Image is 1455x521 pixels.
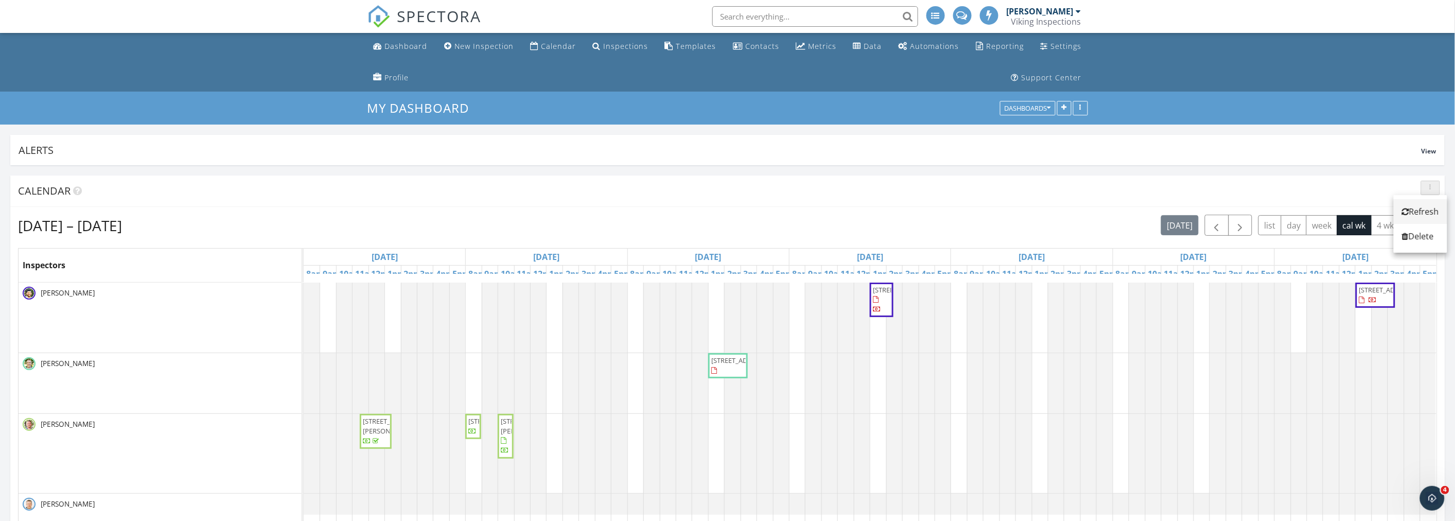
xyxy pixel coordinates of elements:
a: My Dashboard [367,99,478,116]
img: headshotaaron.png [23,287,36,300]
span: [STREET_ADDRESS] [468,416,526,426]
a: 11am [353,266,380,282]
iframe: Intercom live chat [1420,486,1445,511]
a: Inspections [588,37,652,56]
button: 4 wk [1371,215,1400,235]
div: Automations [910,41,959,51]
a: 4pm [1405,266,1428,282]
a: Go to October 2, 2025 [1016,249,1048,265]
a: 5pm [611,266,635,282]
div: Inspections [603,41,648,51]
a: 1pm [547,266,570,282]
a: 3pm [741,266,764,282]
div: Profile [385,73,409,82]
button: Dashboards [1000,101,1056,116]
a: 8am [1113,266,1136,282]
a: 1pm [1194,266,1217,282]
a: 5pm [774,266,797,282]
a: 3pm [579,266,602,282]
a: SPECTORA [367,14,482,36]
a: Go to October 1, 2025 [854,249,886,265]
a: Templates [661,37,721,56]
a: Go to September 30, 2025 [693,249,724,265]
a: Go to September 28, 2025 [369,249,400,265]
a: 10am [337,266,364,282]
a: 11am [676,266,704,282]
a: Go to September 29, 2025 [531,249,562,265]
a: 2pm [563,266,586,282]
a: 1pm [385,266,408,282]
a: 9am [320,266,343,282]
a: 10am [498,266,526,282]
span: SPECTORA [397,5,482,27]
a: 3pm [1064,266,1088,282]
button: list [1258,215,1282,235]
div: Data [864,41,882,51]
span: [PERSON_NAME] [39,499,97,509]
div: Dashboard [385,41,428,51]
a: Automations (Advanced) [895,37,963,56]
a: 11am [1162,266,1189,282]
a: 8am [790,266,813,282]
div: Calendar [541,41,576,51]
a: 10am [1307,266,1335,282]
a: 8am [304,266,327,282]
div: Templates [676,41,716,51]
a: 9am [1291,266,1314,282]
div: Metrics [808,41,836,51]
a: 3pm [1226,266,1250,282]
img: The Best Home Inspection Software - Spectora [367,5,390,28]
a: 12pm [692,266,720,282]
a: 9am [482,266,505,282]
a: 5pm [1097,266,1120,282]
div: [PERSON_NAME] [1007,6,1074,16]
span: [STREET_ADDRESS] [873,285,931,294]
a: 5pm [1259,266,1282,282]
span: View [1422,147,1436,155]
a: 12pm [1016,266,1044,282]
a: New Inspection [440,37,518,56]
a: 1pm [709,266,732,282]
a: 3pm [417,266,441,282]
div: Dashboards [1005,105,1051,112]
a: 12pm [531,266,558,282]
a: Calendar [526,37,580,56]
a: 4pm [757,266,780,282]
a: Go to October 4, 2025 [1340,249,1372,265]
a: 2pm [1372,266,1395,282]
a: Support Center [1007,68,1086,88]
a: 12pm [1178,266,1206,282]
a: 4pm [1242,266,1266,282]
img: headshotkris.png [23,498,36,511]
div: Settings [1050,41,1081,51]
span: [PERSON_NAME] [39,419,97,429]
a: 8am [628,266,651,282]
a: 12pm [369,266,397,282]
a: 8am [951,266,974,282]
a: Company Profile [370,68,413,88]
a: 4pm [433,266,457,282]
a: 10am [984,266,1011,282]
a: 10am [660,266,688,282]
a: 4pm [595,266,619,282]
button: day [1281,215,1307,235]
span: [PERSON_NAME] [39,358,97,369]
button: cal wk [1337,215,1372,235]
a: 11am [1000,266,1028,282]
button: Next [1229,215,1253,236]
a: Reporting [972,37,1028,56]
span: [PERSON_NAME] [39,288,97,298]
a: Contacts [729,37,783,56]
a: 8am [466,266,489,282]
span: [STREET_ADDRESS] [1359,285,1416,294]
input: Search everything... [712,6,918,27]
div: Contacts [745,41,779,51]
img: headshotjordan.png [23,418,36,431]
span: Calendar [18,184,71,198]
button: week [1306,215,1338,235]
a: 12pm [1340,266,1368,282]
a: Settings [1036,37,1085,56]
span: [STREET_ADDRESS][PERSON_NAME] [363,416,420,436]
a: Data [849,37,886,56]
div: Refresh [1402,205,1439,218]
